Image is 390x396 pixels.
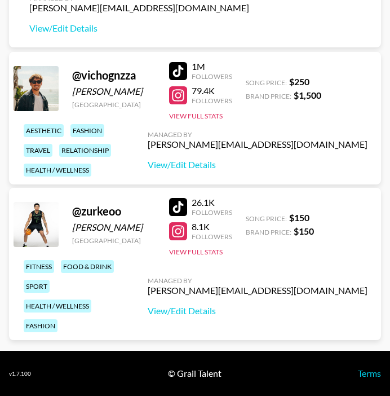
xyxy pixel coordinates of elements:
div: health / wellness [24,164,91,177]
div: Followers [192,232,232,241]
div: [GEOGRAPHIC_DATA] [72,100,156,109]
div: aesthetic [24,124,64,137]
div: [PERSON_NAME] [72,222,156,233]
div: [PERSON_NAME][EMAIL_ADDRESS][DOMAIN_NAME] [148,285,367,296]
div: [GEOGRAPHIC_DATA] [72,236,156,245]
div: 1M [192,61,232,72]
div: Followers [192,208,232,217]
div: [PERSON_NAME][EMAIL_ADDRESS][DOMAIN_NAME] [29,2,249,14]
div: fashion [24,319,57,332]
strong: $ 150 [294,226,314,236]
button: View Full Stats [169,248,223,256]
button: View Full Stats [169,112,223,120]
div: [PERSON_NAME][EMAIL_ADDRESS][DOMAIN_NAME] [148,139,367,150]
div: 8.1K [192,221,232,232]
strong: $ 250 [289,76,309,87]
div: fitness [24,260,54,273]
div: 26.1K [192,197,232,208]
div: health / wellness [24,300,91,313]
a: View/Edit Details [148,305,367,316]
div: relationship [59,144,111,157]
div: [PERSON_NAME] [72,86,156,97]
div: travel [24,144,52,157]
div: fashion [70,124,104,137]
div: Followers [192,72,232,81]
span: Brand Price: [246,92,291,100]
div: © Grail Talent [168,368,221,379]
a: View/Edit Details [29,23,249,34]
span: Brand Price: [246,228,291,236]
a: Terms [358,368,381,379]
strong: $ 150 [289,212,309,223]
div: Managed By [148,130,367,139]
div: sport [24,280,50,293]
span: Song Price: [246,214,287,223]
div: 79.4K [192,85,232,96]
strong: $ 1,500 [294,90,321,100]
div: @ vichognzza [72,68,156,82]
div: food & drink [61,260,114,273]
div: @ zurkeoo [72,204,156,218]
span: Song Price: [246,78,287,87]
a: View/Edit Details [148,159,367,170]
div: Managed By [148,276,367,285]
div: v 1.7.100 [9,370,31,377]
div: Followers [192,96,232,105]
